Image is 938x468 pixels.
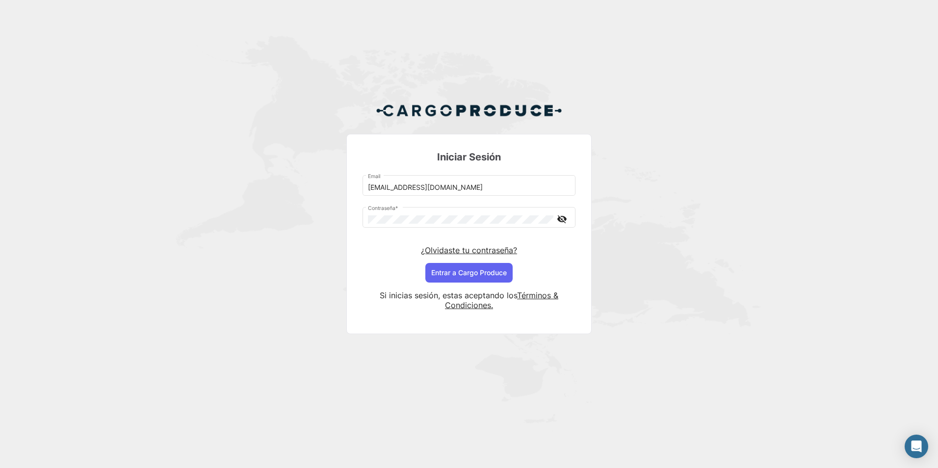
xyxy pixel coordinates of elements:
[425,263,513,283] button: Entrar a Cargo Produce
[445,290,558,310] a: Términos & Condiciones.
[363,150,575,164] h3: Iniciar Sesión
[380,290,517,300] span: Si inicias sesión, estas aceptando los
[556,213,568,225] mat-icon: visibility_off
[376,99,562,122] img: Cargo Produce Logo
[421,245,517,255] a: ¿Olvidaste tu contraseña?
[905,435,928,458] div: Abrir Intercom Messenger
[368,183,571,192] input: Email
